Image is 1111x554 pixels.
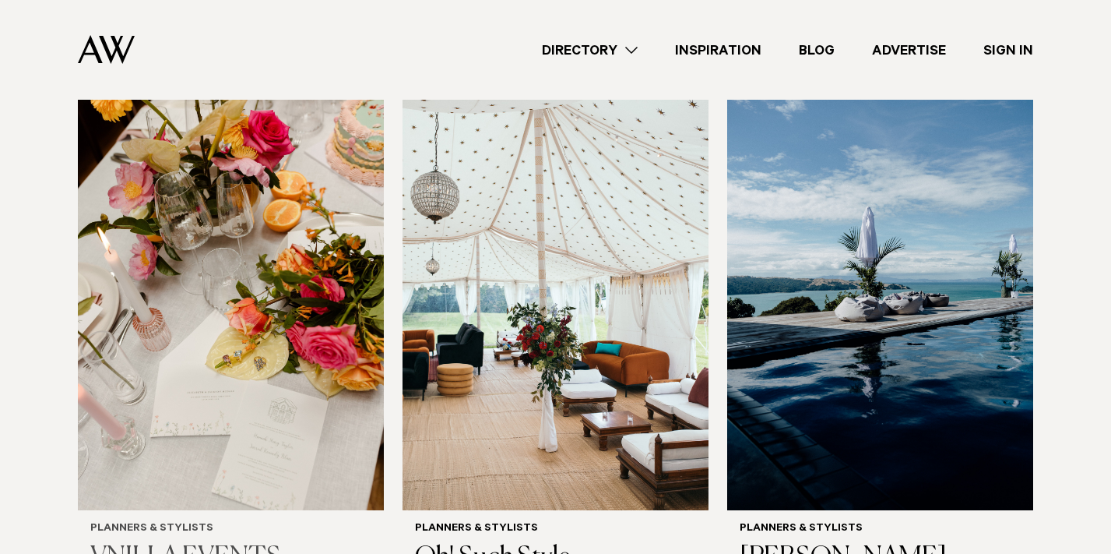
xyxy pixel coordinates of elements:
[78,35,135,64] img: Auckland Weddings Logo
[523,40,656,61] a: Directory
[90,523,371,536] h6: Planners & Stylists
[78,100,384,510] img: Auckland Weddings Planners & Stylists | VNILLA EVENTS
[740,523,1021,536] h6: Planners & Stylists
[415,523,696,536] h6: Planners & Stylists
[965,40,1052,61] a: Sign In
[656,40,780,61] a: Inspiration
[403,100,708,510] img: Auckland Weddings Planners & Stylists | Oh! Such Style
[780,40,853,61] a: Blog
[727,100,1033,510] img: Auckland Weddings Planners & Stylists | Indigo Waiheke
[853,40,965,61] a: Advertise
